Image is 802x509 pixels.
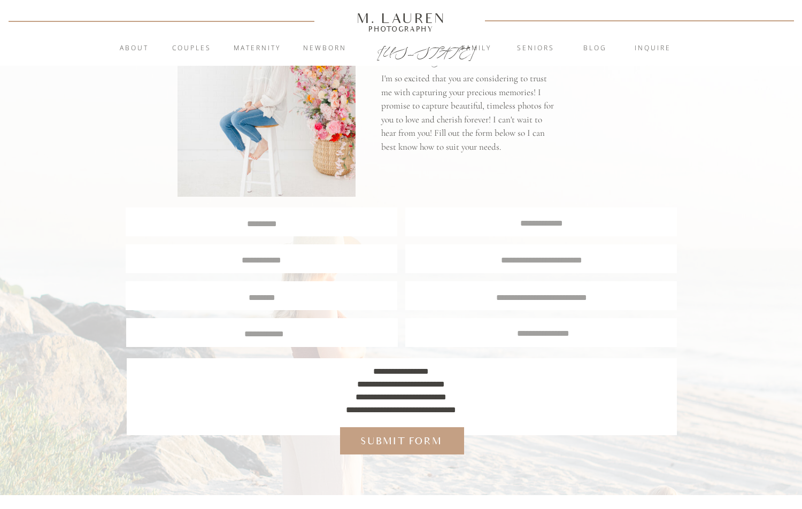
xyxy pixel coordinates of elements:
[566,43,624,54] a: blog
[391,23,529,40] p: Hello there
[377,44,426,57] a: [US_STATE]
[325,12,477,24] a: M. Lauren
[381,72,557,163] p: I'm so excited that you are considering to trust me with capturing your precious memories! I prom...
[113,43,155,54] a: About
[163,43,220,54] a: Couples
[507,43,565,54] a: Seniors
[356,434,447,448] a: Submit form
[296,43,353,54] a: Newborn
[624,43,682,54] a: inquire
[352,26,450,32] a: Photography
[228,43,286,54] a: Maternity
[381,40,557,69] p: let's stay in touch
[448,43,505,54] a: Family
